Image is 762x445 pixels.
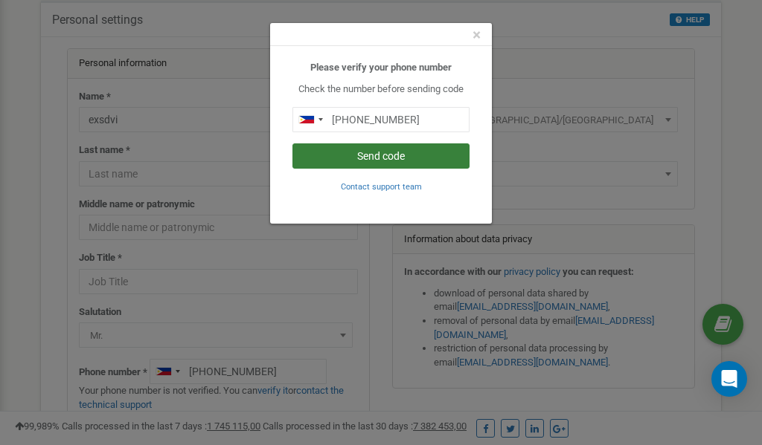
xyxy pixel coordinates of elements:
[473,26,481,44] span: ×
[341,181,422,192] a: Contact support team
[292,82,470,97] p: Check the number before sending code
[292,143,470,169] button: Send code
[292,107,470,132] input: 0905 123 4567
[473,27,481,43] button: Close
[711,361,747,397] div: Open Intercom Messenger
[310,62,452,73] b: Please verify your phone number
[293,108,327,131] div: Telephone country code
[341,182,422,192] small: Contact support team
